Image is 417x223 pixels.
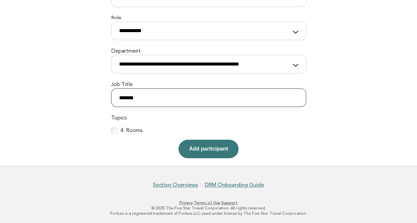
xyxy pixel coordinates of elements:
label: Topics [111,115,306,122]
a: DRM Onboarding Guide [205,182,264,188]
p: © 2025 The Five Star Travel Corporation. All rights reserved. [9,205,408,211]
label: Role [111,15,306,22]
a: Section Overviews [153,182,198,188]
p: Forbes is a registered trademark of Forbes LLC used under license by The Five Star Travel Corpora... [9,211,408,216]
label: 4. Rooms [120,127,142,134]
a: Terms of Use [194,201,220,205]
label: Job Title [111,81,306,88]
button: Add participant [178,140,239,158]
label: Department [111,48,306,55]
a: Support [221,201,238,205]
a: Privacy [179,201,193,205]
p: · · [9,200,408,205]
